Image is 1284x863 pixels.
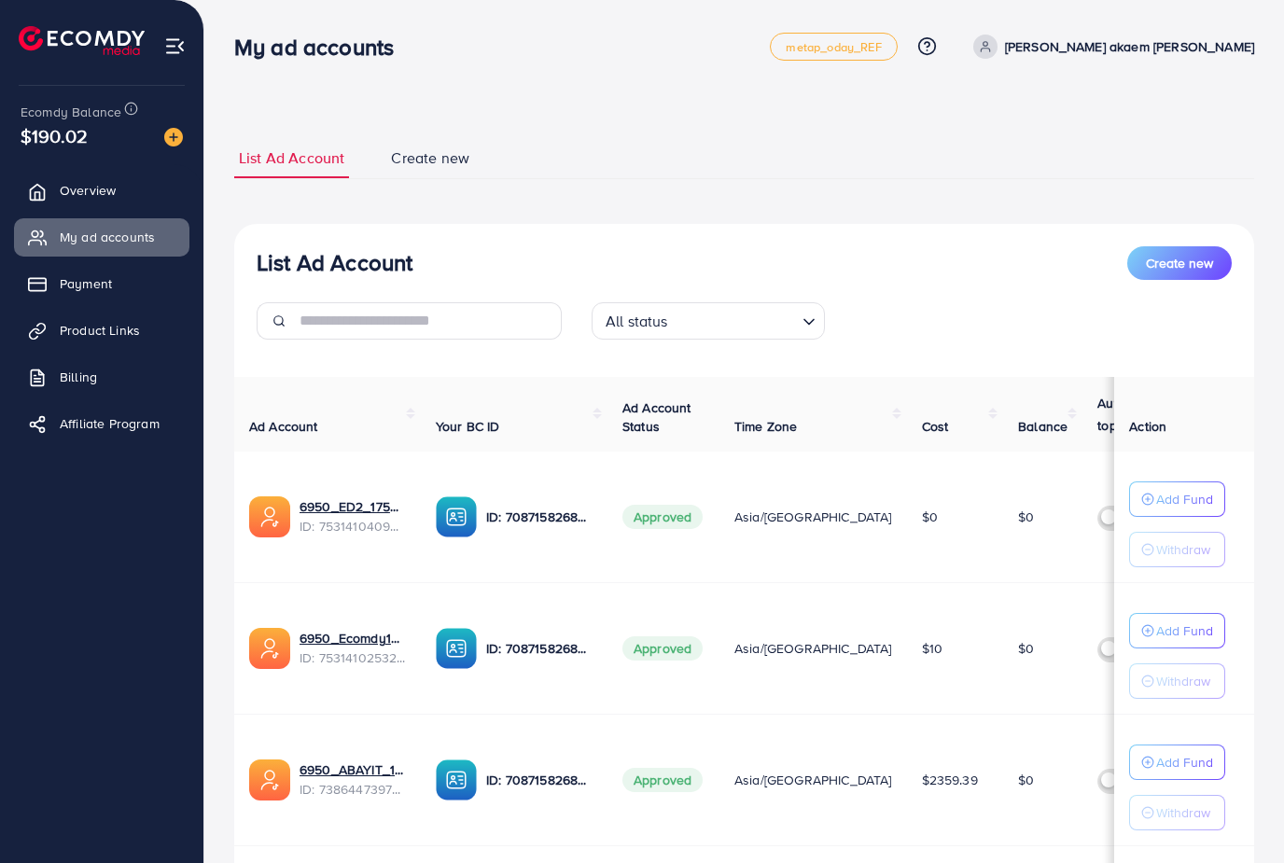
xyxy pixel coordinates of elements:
[770,33,897,61] a: metap_oday_REF
[1156,801,1210,824] p: Withdraw
[922,508,938,526] span: $0
[300,629,406,647] a: 6950_Ecomdy1_1753543101849
[622,398,691,436] span: Ad Account Status
[622,636,703,661] span: Approved
[1129,417,1166,436] span: Action
[622,505,703,529] span: Approved
[1018,508,1034,526] span: $0
[300,497,406,536] div: <span class='underline'>6950_ED2_1753543144102</span></br>7531410409363144705
[486,506,593,528] p: ID: 7087158268421734401
[21,103,121,121] span: Ecomdy Balance
[300,629,406,667] div: <span class='underline'>6950_Ecomdy1_1753543101849</span></br>7531410253213204497
[249,496,290,537] img: ic-ads-acc.e4c84228.svg
[734,639,892,658] span: Asia/[GEOGRAPHIC_DATA]
[1156,670,1210,692] p: Withdraw
[486,637,593,660] p: ID: 7087158268421734401
[674,304,795,335] input: Search for option
[14,265,189,302] a: Payment
[1018,417,1068,436] span: Balance
[60,181,116,200] span: Overview
[622,768,703,792] span: Approved
[300,780,406,799] span: ID: 7386447397456592912
[1097,392,1151,437] p: Auto top-up
[1156,488,1213,510] p: Add Fund
[60,414,160,433] span: Affiliate Program
[922,639,942,658] span: $10
[1127,246,1232,280] button: Create new
[14,312,189,349] a: Product Links
[164,35,186,57] img: menu
[1129,613,1225,648] button: Add Fund
[922,771,978,789] span: $2359.39
[1129,481,1225,517] button: Add Fund
[19,26,145,55] img: logo
[436,628,477,669] img: ic-ba-acc.ded83a64.svg
[1129,795,1225,830] button: Withdraw
[1018,639,1034,658] span: $0
[1156,619,1213,642] p: Add Fund
[592,302,825,340] div: Search for option
[922,417,949,436] span: Cost
[60,274,112,293] span: Payment
[249,759,290,800] img: ic-ads-acc.e4c84228.svg
[249,628,290,669] img: ic-ads-acc.e4c84228.svg
[966,35,1254,59] a: [PERSON_NAME] akaem [PERSON_NAME]
[436,759,477,800] img: ic-ba-acc.ded83a64.svg
[436,417,500,436] span: Your BC ID
[436,496,477,537] img: ic-ba-acc.ded83a64.svg
[257,249,412,276] h3: List Ad Account
[60,368,97,386] span: Billing
[734,417,797,436] span: Time Zone
[14,405,189,442] a: Affiliate Program
[1129,745,1225,780] button: Add Fund
[602,308,672,335] span: All status
[300,760,406,779] a: 6950_ABAYIT_1719791319898
[1156,751,1213,773] p: Add Fund
[1005,35,1254,58] p: [PERSON_NAME] akaem [PERSON_NAME]
[14,172,189,209] a: Overview
[1129,663,1225,699] button: Withdraw
[1129,532,1225,567] button: Withdraw
[486,769,593,791] p: ID: 7087158268421734401
[300,497,406,516] a: 6950_ED2_1753543144102
[1156,538,1210,561] p: Withdraw
[14,358,189,396] a: Billing
[1146,254,1213,272] span: Create new
[734,771,892,789] span: Asia/[GEOGRAPHIC_DATA]
[300,648,406,667] span: ID: 7531410253213204497
[786,41,881,53] span: metap_oday_REF
[734,508,892,526] span: Asia/[GEOGRAPHIC_DATA]
[21,122,88,149] span: $190.02
[60,228,155,246] span: My ad accounts
[234,34,409,61] h3: My ad accounts
[239,147,344,169] span: List Ad Account
[1018,771,1034,789] span: $0
[391,147,469,169] span: Create new
[14,218,189,256] a: My ad accounts
[60,321,140,340] span: Product Links
[249,417,318,436] span: Ad Account
[164,128,183,146] img: image
[300,760,406,799] div: <span class='underline'>6950_ABAYIT_1719791319898</span></br>7386447397456592912
[300,517,406,536] span: ID: 7531410409363144705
